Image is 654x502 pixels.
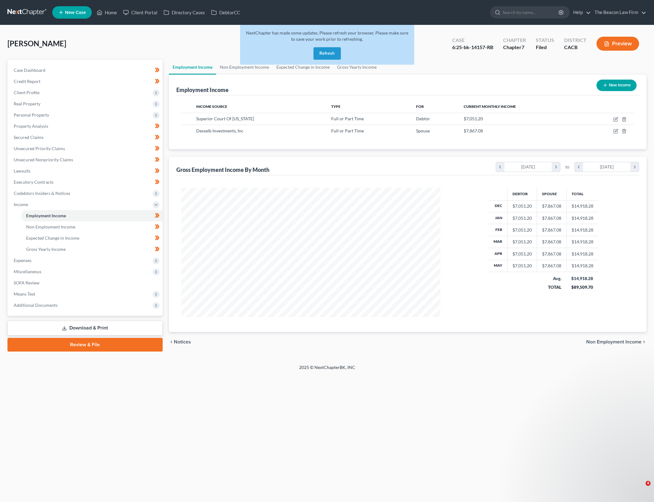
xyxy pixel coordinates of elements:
[571,275,593,282] div: $14,918.28
[566,188,598,200] th: Total
[14,90,39,95] span: Client Profile
[575,162,583,172] i: chevron_left
[7,338,163,352] a: Review & File
[14,269,41,274] span: Miscellaneous
[642,339,647,344] i: chevron_right
[513,215,532,221] div: $7,051.20
[14,302,58,308] span: Additional Documents
[537,188,566,200] th: Spouse
[489,248,508,260] th: Apr
[160,7,208,18] a: Directory Cases
[489,212,508,224] th: Jan
[14,146,65,151] span: Unsecured Priority Claims
[570,7,591,18] a: Help
[503,37,526,44] div: Chapter
[196,116,254,121] span: Superior Court Of [US_STATE]
[176,86,229,94] div: Employment Income
[416,104,424,109] span: For
[564,37,587,44] div: District
[65,10,86,15] span: New Case
[464,128,483,133] span: $7,867.08
[542,275,561,282] div: Avg.
[14,135,44,140] span: Secured Claims
[565,164,569,170] span: to
[536,44,554,51] div: Filed
[169,339,174,344] i: chevron_left
[630,162,639,172] i: chevron_right
[513,251,532,257] div: $7,051.20
[120,7,160,18] a: Client Portal
[313,47,341,60] button: Refresh
[566,200,598,212] td: $14,918.28
[208,7,243,18] a: DebtorCC
[26,213,66,218] span: Employment Income
[9,76,163,87] a: Credit Report
[586,339,642,344] span: Non Employment Income
[542,284,561,290] div: TOTAL
[26,246,66,252] span: Gross Yearly Income
[464,116,483,121] span: $7,051.20
[452,37,493,44] div: Case
[596,37,639,51] button: Preview
[633,481,648,496] iframe: Intercom live chat
[496,162,504,172] i: chevron_left
[564,44,587,51] div: CACB
[489,260,508,272] th: May
[9,143,163,154] a: Unsecured Priority Claims
[94,7,120,18] a: Home
[646,481,651,486] span: 4
[331,104,341,109] span: Type
[14,280,39,285] span: SOFA Review
[542,263,561,269] div: $7,867.08
[9,132,163,143] a: Secured Claims
[26,224,75,229] span: Non Employment Income
[21,233,163,244] a: Expected Change in Income
[246,30,408,42] span: NextChapter has made some updates. Please refresh your browser. Please make sure to save your wor...
[513,263,532,269] div: $7,051.20
[9,121,163,132] a: Property Analysis
[14,157,73,162] span: Unsecured Nonpriority Claims
[331,116,364,121] span: Full or Part Time
[513,239,532,245] div: $7,051.20
[566,212,598,224] td: $14,918.28
[174,339,191,344] span: Notices
[542,215,561,221] div: $7,867.08
[522,44,524,50] span: 7
[513,203,532,209] div: $7,051.20
[566,224,598,236] td: $14,918.28
[416,116,430,121] span: Debtor
[591,7,646,18] a: The Beacon Law Firm
[21,221,163,233] a: Non Employment Income
[7,39,66,48] span: [PERSON_NAME]
[14,112,49,117] span: Personal Property
[26,235,79,241] span: Expected Change in Income
[542,239,561,245] div: $7,867.08
[9,277,163,288] a: SOFA Review
[216,60,273,75] a: Non Employment Income
[14,191,70,196] span: Codebtors Insiders & Notices
[504,162,552,172] div: [DATE]
[489,224,508,236] th: Feb
[14,101,40,106] span: Real Property
[9,165,163,177] a: Lawsuits
[503,44,526,51] div: Chapter
[9,65,163,76] a: Case Dashboard
[14,168,30,173] span: Lawsuits
[507,188,537,200] th: Debtor
[176,166,269,173] div: Gross Employment Income By Month
[489,236,508,248] th: Mar
[596,80,637,91] button: New Income
[21,210,163,221] a: Employment Income
[503,7,559,18] input: Search by name...
[14,123,48,129] span: Property Analysis
[14,202,28,207] span: Income
[150,364,504,375] div: 2025 © NextChapterBK, INC
[542,203,561,209] div: $7,867.08
[542,227,561,233] div: $7,867.08
[7,321,163,335] a: Download & Print
[14,291,35,297] span: Means Test
[14,258,31,263] span: Expenses
[21,244,163,255] a: Gross Yearly Income
[586,339,647,344] button: Non Employment Income chevron_right
[14,67,45,73] span: Case Dashboard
